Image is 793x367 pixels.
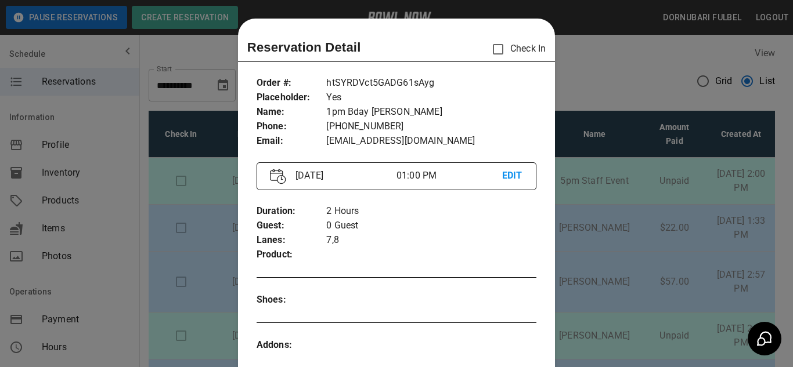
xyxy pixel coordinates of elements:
[257,338,327,353] p: Addons :
[257,219,327,233] p: Guest :
[326,233,536,248] p: 7,8
[326,76,536,90] p: htSYRDVct5GADG61sAyg
[270,169,286,184] img: Vector
[486,37,546,61] p: Check In
[257,204,327,219] p: Duration :
[326,90,536,105] p: Yes
[396,169,502,183] p: 01:00 PM
[257,105,327,119] p: Name :
[257,248,327,262] p: Product :
[326,219,536,233] p: 0 Guest
[326,204,536,219] p: 2 Hours
[247,38,361,57] p: Reservation Detail
[257,134,327,148] p: Email :
[326,119,536,134] p: [PHONE_NUMBER]
[257,233,327,248] p: Lanes :
[326,134,536,148] p: [EMAIL_ADDRESS][DOMAIN_NAME]
[326,105,536,119] p: 1pm Bday [PERSON_NAME]
[257,119,327,134] p: Phone :
[257,293,327,307] p: Shoes :
[257,76,327,90] p: Order # :
[291,169,396,183] p: [DATE]
[257,90,327,105] p: Placeholder :
[502,169,523,183] p: EDIT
